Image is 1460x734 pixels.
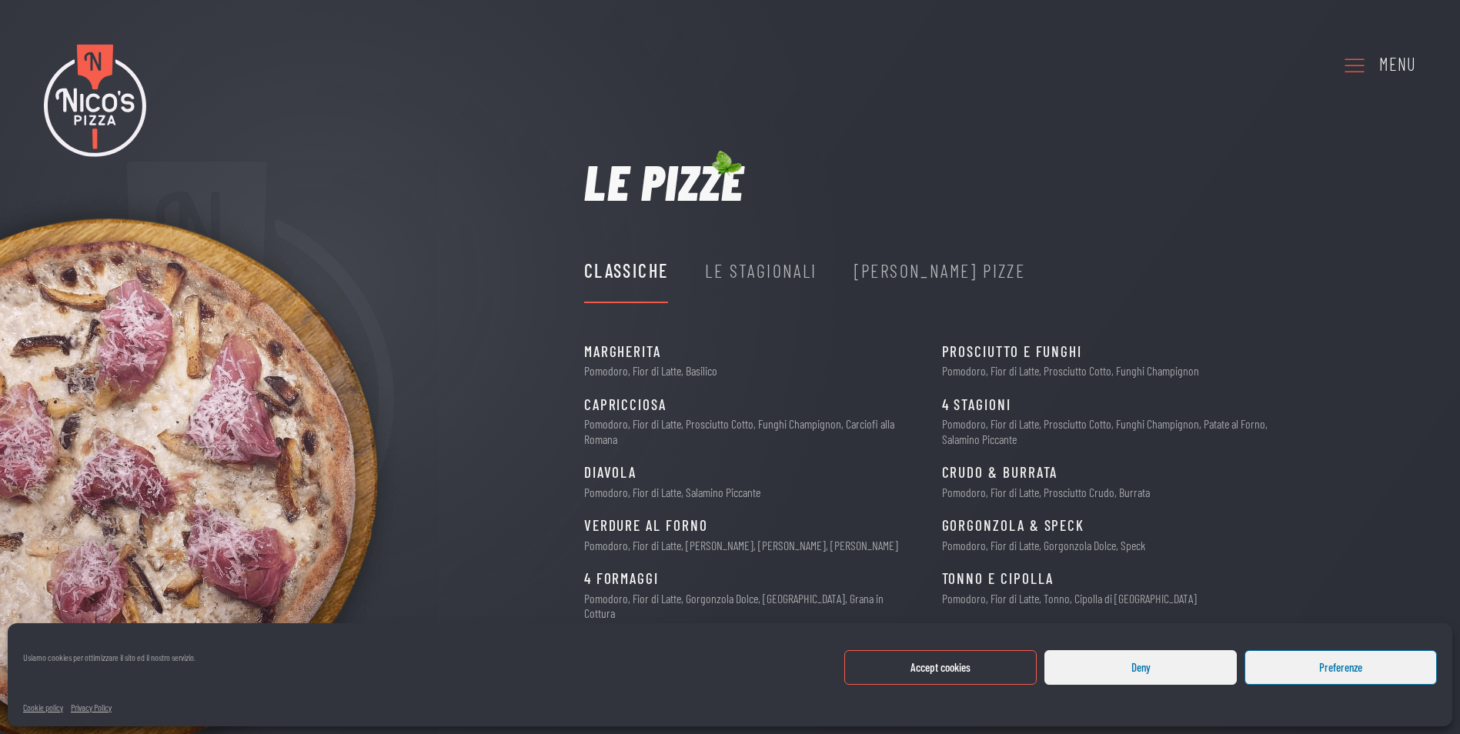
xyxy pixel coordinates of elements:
[942,416,1271,445] p: Pomodoro, Fior di Latte, Prosciutto Cotto, Funghi Champignon, Patate al Forno, Salamino Piccante
[584,591,913,620] p: Pomodoro, Fior di Latte, Gorgonzola Dolce, [GEOGRAPHIC_DATA], Grana in Cottura
[942,567,1054,591] span: Tonno e Cipolla
[584,485,760,499] p: Pomodoro, Fior di Latte, Salamino Piccante
[705,256,817,285] div: Le Stagionali
[942,363,1199,378] p: Pomodoro, Fior di Latte, Prosciutto Cotto, Funghi Champignon
[844,650,1037,685] button: Accept cookies
[584,157,744,206] h1: Le pizze
[44,44,146,157] img: Nico's Pizza Logo Colori
[584,393,667,417] span: Capricciosa
[1342,44,1416,86] a: Menu
[942,538,1145,552] p: Pomodoro, Fior di Latte, Gorgonzola Dolce, Speck
[23,700,63,715] a: Cookie policy
[71,700,112,715] a: Privacy Policy
[942,340,1082,364] span: Prosciutto e Funghi
[942,393,1011,417] span: 4 Stagioni
[23,650,195,681] div: Usiamo cookies per ottimizzare il sito ed il nostro servizio.
[584,256,669,285] div: Classiche
[1245,650,1437,685] button: Preferenze
[942,461,1058,485] span: CRUDO & BURRATA
[584,340,661,364] span: Margherita
[584,538,898,552] p: Pomodoro, Fior di Latte, [PERSON_NAME], [PERSON_NAME], [PERSON_NAME]
[942,514,1085,538] span: Gorgonzola & Speck
[854,256,1026,285] div: [PERSON_NAME] Pizze
[584,514,708,538] span: Verdure al Forno
[1044,650,1237,685] button: Deny
[942,485,1150,499] p: Pomodoro, Fior di Latte, Prosciutto Crudo, Burrata
[942,591,1197,606] p: Pomodoro, Fior di Latte, Tonno, Cipolla di [GEOGRAPHIC_DATA]
[584,416,913,445] p: Pomodoro, Fior di Latte, Prosciutto Cotto, Funghi Champignon, Carciofi alla Romana
[584,567,659,591] span: 4 Formaggi
[1379,51,1416,78] div: Menu
[584,461,636,485] span: Diavola
[584,363,717,378] p: Pomodoro, Fior di Latte, Basilico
